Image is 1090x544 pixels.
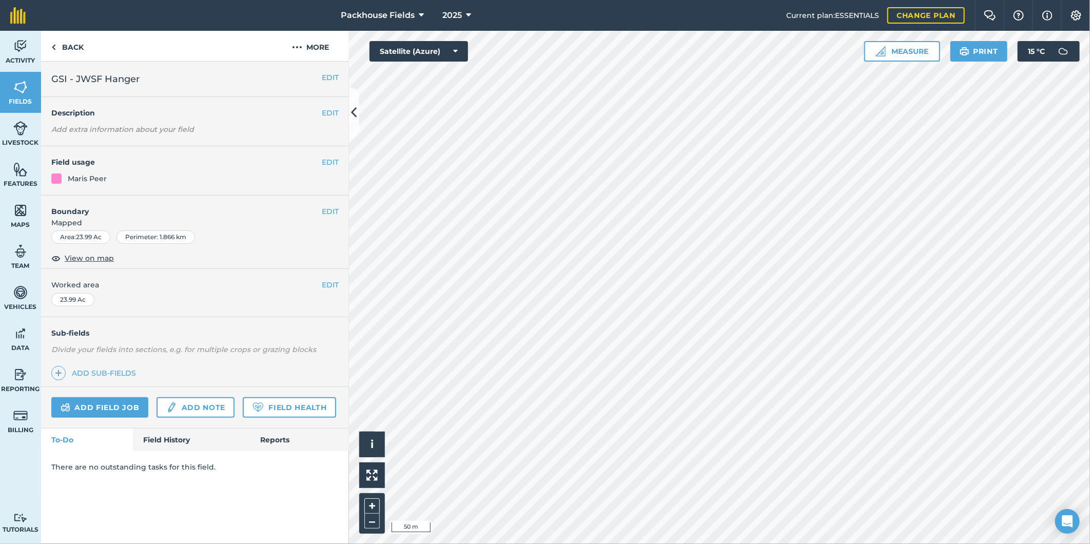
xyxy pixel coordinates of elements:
[1070,10,1082,21] img: A cog icon
[13,367,28,382] img: svg+xml;base64,PD94bWwgdmVyc2lvbj0iMS4wIiBlbmNvZGluZz0idXRmLTgiPz4KPCEtLSBHZW5lcmF0b3I6IEFkb2JlIE...
[369,41,468,62] button: Satellite (Azure)
[875,46,886,56] img: Ruler icon
[13,38,28,54] img: svg+xml;base64,PD94bWwgdmVyc2lvbj0iMS4wIiBlbmNvZGluZz0idXRmLTgiPz4KPCEtLSBHZW5lcmF0b3I6IEFkb2JlIE...
[13,121,28,136] img: svg+xml;base64,PD94bWwgdmVyc2lvbj0iMS4wIiBlbmNvZGluZz0idXRmLTgiPz4KPCEtLSBHZW5lcmF0b3I6IEFkb2JlIE...
[61,401,70,414] img: svg+xml;base64,PD94bWwgdmVyc2lvbj0iMS4wIiBlbmNvZGluZz0idXRmLTgiPz4KPCEtLSBHZW5lcmF0b3I6IEFkb2JlIE...
[322,206,339,217] button: EDIT
[322,157,339,168] button: EDIT
[51,397,148,418] a: Add field job
[322,72,339,83] button: EDIT
[65,252,114,264] span: View on map
[13,326,28,341] img: svg+xml;base64,PD94bWwgdmVyc2lvbj0iMS4wIiBlbmNvZGluZz0idXRmLTgiPz4KPCEtLSBHZW5lcmF0b3I6IEFkb2JlIE...
[133,429,249,451] a: Field History
[51,366,140,380] a: Add sub-fields
[41,327,349,339] h4: Sub-fields
[442,9,462,22] span: 2025
[864,41,940,62] button: Measure
[51,125,194,134] em: Add extra information about your field
[1055,509,1080,534] div: Open Intercom Messenger
[341,9,415,22] span: Packhouse Fields
[960,45,969,57] img: svg+xml;base64,PHN2ZyB4bWxucz0iaHR0cDovL3d3dy53My5vcmcvMjAwMC9zdmciIHdpZHRoPSIxOSIgaGVpZ2h0PSIyNC...
[13,80,28,95] img: svg+xml;base64,PHN2ZyB4bWxucz0iaHR0cDovL3d3dy53My5vcmcvMjAwMC9zdmciIHdpZHRoPSI1NiIgaGVpZ2h0PSI2MC...
[1018,41,1080,62] button: 15 °C
[41,31,94,61] a: Back
[51,230,110,244] div: Area : 23.99 Ac
[51,252,114,264] button: View on map
[13,203,28,218] img: svg+xml;base64,PHN2ZyB4bWxucz0iaHR0cDovL3d3dy53My5vcmcvMjAwMC9zdmciIHdpZHRoPSI1NiIgaGVpZ2h0PSI2MC...
[243,397,336,418] a: Field Health
[292,41,302,53] img: svg+xml;base64,PHN2ZyB4bWxucz0iaHR0cDovL3d3dy53My5vcmcvMjAwMC9zdmciIHdpZHRoPSIyMCIgaGVpZ2h0PSIyNC...
[116,230,195,244] div: Perimeter : 1.866 km
[371,438,374,451] span: i
[13,408,28,423] img: svg+xml;base64,PD94bWwgdmVyc2lvbj0iMS4wIiBlbmNvZGluZz0idXRmLTgiPz4KPCEtLSBHZW5lcmF0b3I6IEFkb2JlIE...
[950,41,1008,62] button: Print
[322,107,339,119] button: EDIT
[887,7,965,24] a: Change plan
[51,72,140,86] span: GSI - JWSF Hanger
[13,162,28,177] img: svg+xml;base64,PHN2ZyB4bWxucz0iaHR0cDovL3d3dy53My5vcmcvMjAwMC9zdmciIHdpZHRoPSI1NiIgaGVpZ2h0PSI2MC...
[364,498,380,514] button: +
[68,173,107,184] div: Maris Peer
[1053,41,1074,62] img: svg+xml;base64,PD94bWwgdmVyc2lvbj0iMS4wIiBlbmNvZGluZz0idXRmLTgiPz4KPCEtLSBHZW5lcmF0b3I6IEFkb2JlIE...
[1013,10,1025,21] img: A question mark icon
[166,401,177,414] img: svg+xml;base64,PD94bWwgdmVyc2lvbj0iMS4wIiBlbmNvZGluZz0idXRmLTgiPz4KPCEtLSBHZW5lcmF0b3I6IEFkb2JlIE...
[250,429,349,451] a: Reports
[1042,9,1053,22] img: svg+xml;base64,PHN2ZyB4bWxucz0iaHR0cDovL3d3dy53My5vcmcvMjAwMC9zdmciIHdpZHRoPSIxNyIgaGVpZ2h0PSIxNy...
[1028,41,1045,62] span: 15 ° C
[366,470,378,481] img: Four arrows, one pointing top left, one top right, one bottom right and the last bottom left
[13,244,28,259] img: svg+xml;base64,PD94bWwgdmVyc2lvbj0iMS4wIiBlbmNvZGluZz0idXRmLTgiPz4KPCEtLSBHZW5lcmF0b3I6IEFkb2JlIE...
[51,252,61,264] img: svg+xml;base64,PHN2ZyB4bWxucz0iaHR0cDovL3d3dy53My5vcmcvMjAwMC9zdmciIHdpZHRoPSIxOCIgaGVpZ2h0PSIyNC...
[359,432,385,457] button: i
[322,279,339,290] button: EDIT
[13,285,28,300] img: svg+xml;base64,PD94bWwgdmVyc2lvbj0iMS4wIiBlbmNvZGluZz0idXRmLTgiPz4KPCEtLSBHZW5lcmF0b3I6IEFkb2JlIE...
[13,513,28,523] img: svg+xml;base64,PD94bWwgdmVyc2lvbj0iMS4wIiBlbmNvZGluZz0idXRmLTgiPz4KPCEtLSBHZW5lcmF0b3I6IEFkb2JlIE...
[51,279,339,290] span: Worked area
[51,293,94,306] div: 23.99 Ac
[51,41,56,53] img: svg+xml;base64,PHN2ZyB4bWxucz0iaHR0cDovL3d3dy53My5vcmcvMjAwMC9zdmciIHdpZHRoPSI5IiBoZWlnaHQ9IjI0Ii...
[41,196,322,217] h4: Boundary
[786,10,879,21] span: Current plan : ESSENTIALS
[984,10,996,21] img: Two speech bubbles overlapping with the left bubble in the forefront
[51,157,322,168] h4: Field usage
[41,429,133,451] a: To-Do
[364,514,380,529] button: –
[51,461,339,473] p: There are no outstanding tasks for this field.
[41,217,349,228] span: Mapped
[10,7,26,24] img: fieldmargin Logo
[51,345,316,354] em: Divide your fields into sections, e.g. for multiple crops or grazing blocks
[272,31,349,61] button: More
[55,367,62,379] img: svg+xml;base64,PHN2ZyB4bWxucz0iaHR0cDovL3d3dy53My5vcmcvMjAwMC9zdmciIHdpZHRoPSIxNCIgaGVpZ2h0PSIyNC...
[51,107,339,119] h4: Description
[157,397,235,418] a: Add note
